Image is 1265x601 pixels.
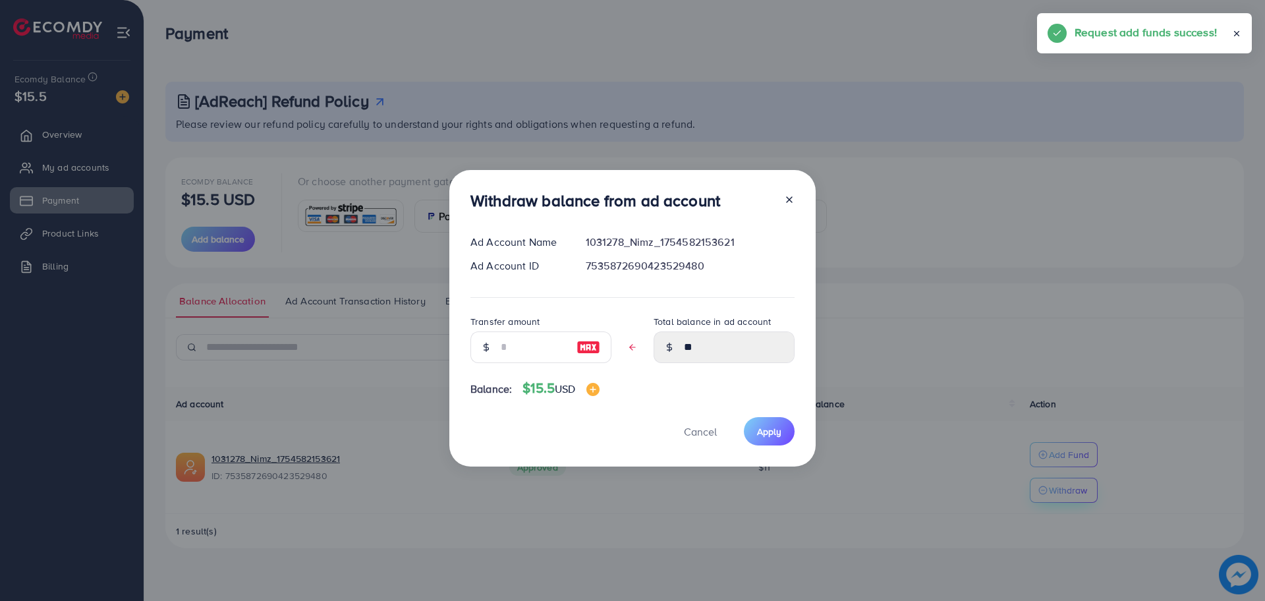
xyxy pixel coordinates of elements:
span: USD [555,382,575,396]
img: image [586,383,600,396]
button: Apply [744,417,795,445]
div: Ad Account Name [460,235,575,250]
span: Balance: [470,382,512,397]
span: Cancel [684,424,717,439]
label: Transfer amount [470,315,540,328]
div: 7535872690423529480 [575,258,805,273]
span: Apply [757,425,781,438]
label: Total balance in ad account [654,315,771,328]
div: 1031278_Nimz_1754582153621 [575,235,805,250]
img: image [576,339,600,355]
h3: Withdraw balance from ad account [470,191,720,210]
button: Cancel [667,417,733,445]
h4: $15.5 [522,380,599,397]
div: Ad Account ID [460,258,575,273]
h5: Request add funds success! [1075,24,1217,41]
